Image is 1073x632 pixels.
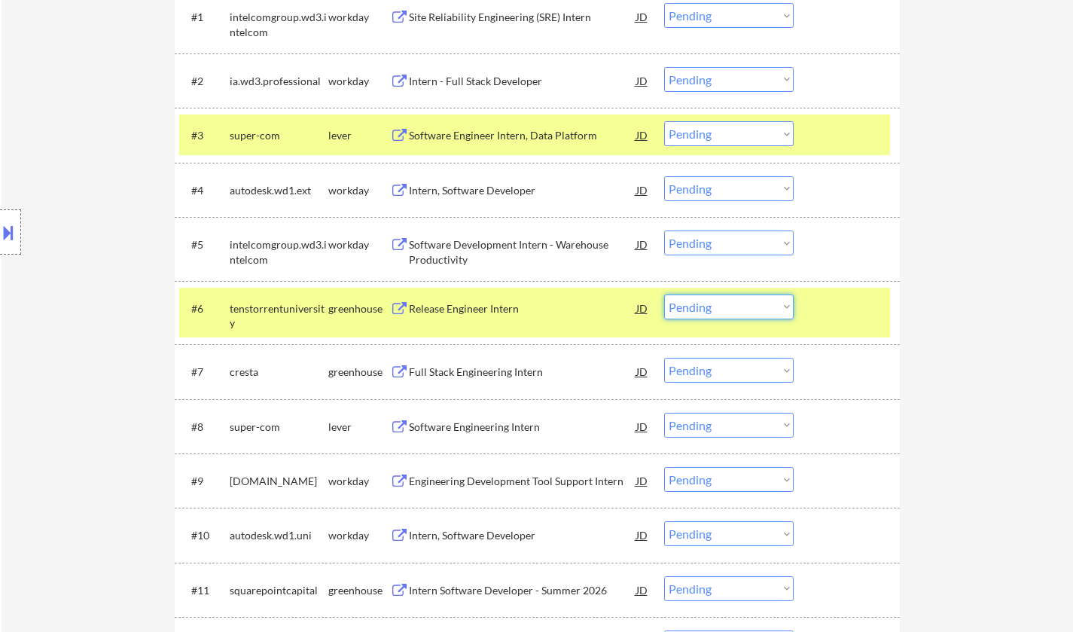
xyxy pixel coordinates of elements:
[635,176,650,203] div: JD
[230,301,328,331] div: tenstorrentuniversity
[191,420,218,435] div: #8
[635,67,650,94] div: JD
[328,10,390,25] div: workday
[409,528,636,543] div: Intern, Software Developer
[230,10,328,39] div: intelcomgroup.wd3.intelcom
[635,413,650,440] div: JD
[409,128,636,143] div: Software Engineer Intern, Data Platform
[328,183,390,198] div: workday
[409,474,636,489] div: Engineering Development Tool Support Intern
[191,583,218,598] div: #11
[409,583,636,598] div: Intern Software Developer - Summer 2026
[635,358,650,385] div: JD
[409,10,636,25] div: Site Reliability Engineering (SRE) Intern
[635,295,650,322] div: JD
[328,301,390,316] div: greenhouse
[328,420,390,435] div: lever
[635,231,650,258] div: JD
[409,74,636,89] div: Intern - Full Stack Developer
[409,420,636,435] div: Software Engineering Intern
[191,74,218,89] div: #2
[409,365,636,380] div: Full Stack Engineering Intern
[635,121,650,148] div: JD
[230,474,328,489] div: [DOMAIN_NAME]
[328,474,390,489] div: workday
[328,74,390,89] div: workday
[191,10,218,25] div: #1
[409,237,636,267] div: Software Development Intern - Warehouse Productivity
[230,128,328,143] div: super-com
[635,467,650,494] div: JD
[635,3,650,30] div: JD
[191,474,218,489] div: #9
[230,528,328,543] div: autodesk.wd1.uni
[635,576,650,603] div: JD
[230,583,328,598] div: squarepointcapital
[230,183,328,198] div: autodesk.wd1.ext
[328,365,390,380] div: greenhouse
[409,301,636,316] div: Release Engineer Intern
[409,183,636,198] div: Intern, Software Developer
[230,74,328,89] div: ia.wd3.professional
[230,237,328,267] div: intelcomgroup.wd3.intelcom
[635,521,650,548] div: JD
[328,237,390,252] div: workday
[328,583,390,598] div: greenhouse
[328,128,390,143] div: lever
[191,528,218,543] div: #10
[328,528,390,543] div: workday
[230,420,328,435] div: super-com
[191,365,218,380] div: #7
[230,365,328,380] div: cresta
